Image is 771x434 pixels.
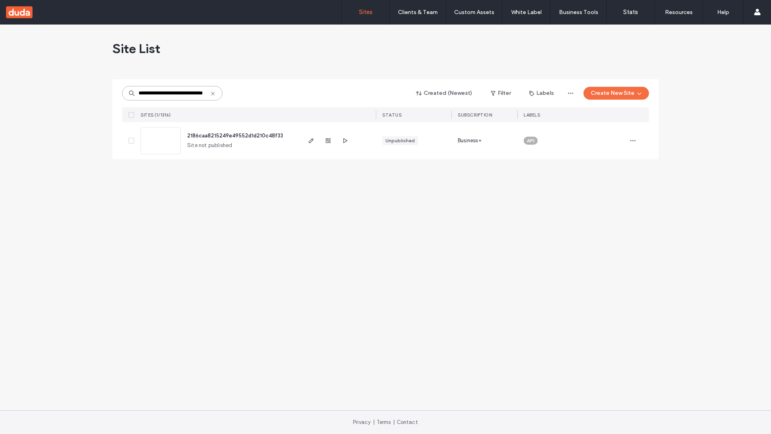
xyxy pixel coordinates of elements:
span: Site not published [187,141,233,149]
button: Created (Newest) [409,87,479,100]
span: API [527,137,534,144]
label: Help [717,9,729,16]
span: SITES (1/1316) [141,112,171,118]
label: Stats [623,8,638,16]
span: | [393,419,395,425]
button: Create New Site [583,87,649,100]
span: STATUS [382,112,402,118]
label: Clients & Team [398,9,438,16]
button: Filter [483,87,519,100]
span: | [373,419,375,425]
label: Custom Assets [454,9,494,16]
label: Resources [665,9,693,16]
label: White Label [511,9,542,16]
a: 2186caa8215249e49552d1d210c48f33 [187,133,283,139]
span: Site List [112,41,160,57]
span: Help [20,6,37,13]
span: LABELS [524,112,540,118]
button: Labels [522,87,561,100]
label: Sites [359,8,373,16]
a: Terms [377,419,391,425]
span: SUBSCRIPTION [458,112,492,118]
div: Unpublished [385,137,415,144]
label: Business Tools [559,9,598,16]
a: Contact [397,419,418,425]
a: Privacy [353,419,371,425]
span: Business+ [458,137,481,145]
